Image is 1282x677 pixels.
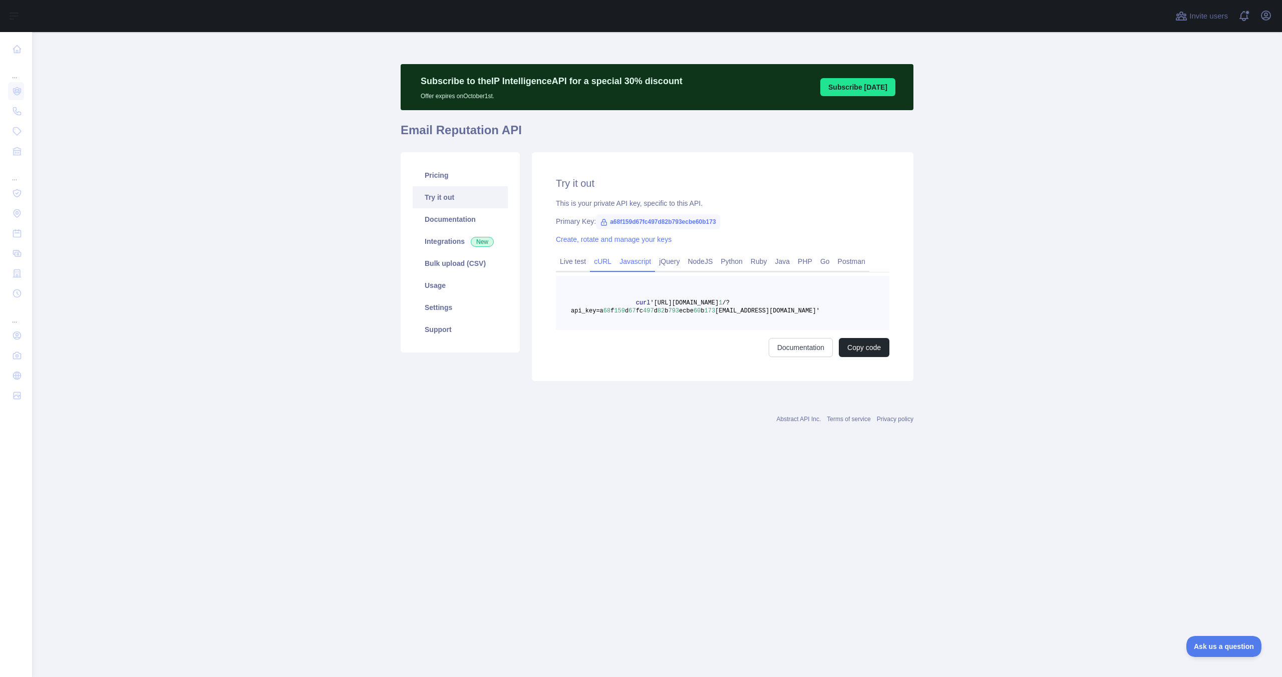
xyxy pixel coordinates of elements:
a: Try it out [413,186,508,208]
span: [EMAIL_ADDRESS][DOMAIN_NAME]' [715,307,820,314]
span: 793 [668,307,679,314]
span: fc [636,307,643,314]
a: Javascript [615,253,655,269]
a: Bulk upload (CSV) [413,252,508,274]
a: Pricing [413,164,508,186]
span: Invite users [1189,11,1228,22]
a: jQuery [655,253,684,269]
div: ... [8,60,24,80]
span: 60 [694,307,701,314]
div: Primary Key: [556,216,889,226]
a: Support [413,318,508,341]
a: Settings [413,296,508,318]
a: NodeJS [684,253,717,269]
span: ecbe [679,307,694,314]
a: Live test [556,253,590,269]
span: 159 [614,307,625,314]
span: New [471,237,494,247]
a: cURL [590,253,615,269]
a: Go [816,253,834,269]
button: Subscribe [DATE] [820,78,895,96]
h1: Email Reputation API [401,122,913,146]
a: Usage [413,274,508,296]
div: ... [8,162,24,182]
iframe: Toggle Customer Support [1186,636,1262,657]
a: Ruby [747,253,771,269]
span: 173 [705,307,716,314]
a: Postman [834,253,869,269]
a: Create, rotate and manage your keys [556,235,672,243]
div: ... [8,304,24,324]
a: Documentation [769,338,833,357]
span: 68 [603,307,610,314]
a: Java [771,253,794,269]
a: PHP [794,253,816,269]
a: Documentation [413,208,508,230]
a: Abstract API Inc. [777,416,821,423]
a: Python [717,253,747,269]
span: f [610,307,614,314]
span: '[URL][DOMAIN_NAME] [650,299,719,306]
span: 497 [643,307,654,314]
button: Invite users [1173,8,1230,24]
span: d [625,307,628,314]
a: Terms of service [827,416,870,423]
span: d [654,307,658,314]
h2: Try it out [556,176,889,190]
span: a68f159d67fc497d82b793ecbe60b173 [596,214,720,229]
a: Integrations New [413,230,508,252]
span: 67 [628,307,635,314]
span: 1 [719,299,722,306]
button: Copy code [839,338,889,357]
span: b [701,307,704,314]
div: This is your private API key, specific to this API. [556,198,889,208]
a: Privacy policy [877,416,913,423]
span: b [665,307,668,314]
p: Subscribe to the IP Intelligence API for a special 30 % discount [421,74,683,88]
p: Offer expires on October 1st. [421,88,683,100]
span: 82 [658,307,665,314]
span: curl [636,299,651,306]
